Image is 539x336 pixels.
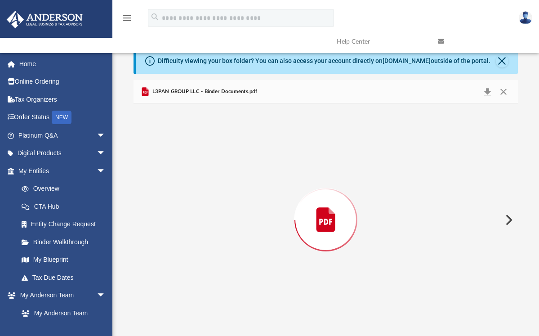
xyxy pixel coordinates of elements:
[134,80,517,336] div: Preview
[4,11,85,28] img: Anderson Advisors Platinum Portal
[6,162,119,180] a: My Entitiesarrow_drop_down
[383,57,431,64] a: [DOMAIN_NAME]
[121,17,132,23] a: menu
[150,12,160,22] i: search
[13,304,110,322] a: My Anderson Team
[13,197,119,215] a: CTA Hub
[480,85,496,98] button: Download
[6,55,119,73] a: Home
[13,233,119,251] a: Binder Walkthrough
[151,88,257,96] span: L3PAN GROUP LLC - Binder Documents.pdf
[519,11,532,24] img: User Pic
[495,85,512,98] button: Close
[97,287,115,305] span: arrow_drop_down
[121,13,132,23] i: menu
[6,73,119,91] a: Online Ordering
[496,55,508,67] button: Close
[6,287,115,305] a: My Anderson Teamarrow_drop_down
[13,251,115,269] a: My Blueprint
[6,144,119,162] a: Digital Productsarrow_drop_down
[13,215,119,233] a: Entity Change Request
[6,126,119,144] a: Platinum Q&Aarrow_drop_down
[13,269,119,287] a: Tax Due Dates
[498,207,518,233] button: Next File
[97,162,115,180] span: arrow_drop_down
[158,56,490,66] div: Difficulty viewing your box folder? You can also access your account directly on outside of the p...
[6,90,119,108] a: Tax Organizers
[6,108,119,127] a: Order StatusNEW
[330,24,431,59] a: Help Center
[52,111,71,124] div: NEW
[97,144,115,163] span: arrow_drop_down
[97,126,115,145] span: arrow_drop_down
[13,180,119,198] a: Overview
